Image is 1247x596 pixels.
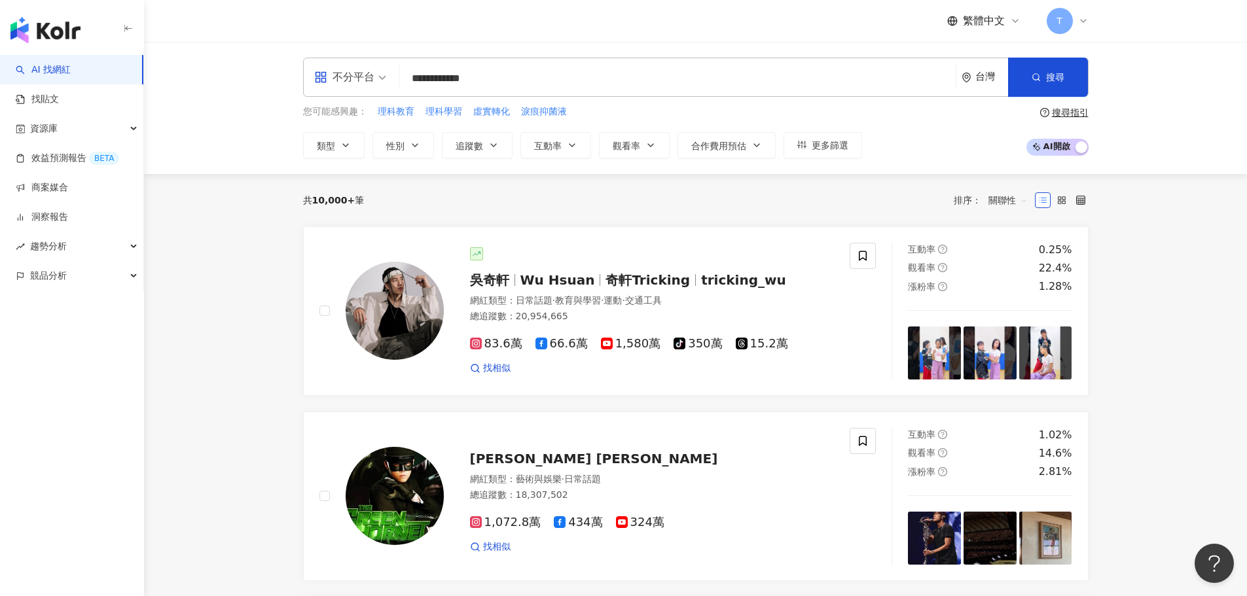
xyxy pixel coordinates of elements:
span: 更多篩選 [812,140,848,150]
span: [PERSON_NAME] [PERSON_NAME] [470,451,718,466]
span: 虛實轉化 [473,105,510,118]
span: 藝術與娛樂 [516,474,562,484]
span: question-circle [938,430,947,439]
span: 運動 [604,295,622,306]
span: environment [962,73,971,82]
img: KOL Avatar [346,262,444,360]
img: post-image [908,512,961,565]
span: · [622,295,624,306]
span: · [601,295,604,306]
span: 找相似 [483,362,511,375]
span: 83.6萬 [470,337,522,351]
span: 交通工具 [625,295,662,306]
span: 淚痕抑菌液 [521,105,567,118]
span: 理科教育 [378,105,414,118]
a: 找相似 [470,362,511,375]
span: appstore [314,71,327,84]
span: 10,000+ [312,195,355,205]
button: 搜尋 [1008,58,1088,97]
div: 網紅類型 ： [470,294,835,307]
span: Wu Hsuan [520,272,595,288]
img: post-image [908,326,961,379]
button: 合作費用預估 [678,132,776,158]
a: searchAI 找網紅 [16,63,71,77]
span: 吳奇軒 [470,272,509,288]
a: 效益預測報告BETA [16,152,119,165]
div: 總追蹤數 ： 20,954,665 [470,310,835,323]
div: 22.4% [1039,261,1072,275]
img: post-image [964,512,1017,565]
a: 洞察報告 [16,211,68,224]
span: question-circle [938,245,947,254]
a: 商案媒合 [16,181,68,194]
img: post-image [964,326,1017,379]
span: 理科學習 [425,105,462,118]
span: 教育與學習 [555,295,601,306]
img: logo [10,17,81,43]
span: tricking_wu [701,272,786,288]
button: 淚痕抑菌液 [520,105,568,119]
span: 趨勢分析 [30,232,67,261]
span: · [562,474,564,484]
span: 搜尋 [1046,72,1064,82]
span: 追蹤數 [456,141,483,151]
div: 總追蹤數 ： 18,307,502 [470,489,835,502]
span: T [1057,14,1062,28]
span: 關聯性 [988,190,1028,211]
span: 324萬 [616,516,664,529]
span: question-circle [938,282,947,291]
a: 找貼文 [16,93,59,106]
div: 不分平台 [314,67,374,88]
span: 1,580萬 [601,337,661,351]
span: 350萬 [674,337,722,351]
button: 觀看率 [599,132,670,158]
span: question-circle [938,467,947,476]
span: question-circle [938,448,947,457]
a: 找相似 [470,540,511,553]
span: 66.6萬 [535,337,588,351]
div: 1.02% [1039,428,1072,442]
button: 性別 [372,132,434,158]
span: 434萬 [554,516,602,529]
span: 合作費用預估 [691,141,746,151]
span: 漲粉率 [908,281,935,292]
span: question-circle [938,263,947,272]
div: 排序： [954,190,1035,211]
span: 繁體中文 [963,14,1005,28]
button: 理科教育 [377,105,415,119]
a: KOL Avatar吳奇軒Wu Hsuan奇軒Trickingtricking_wu網紅類型：日常話題·教育與學習·運動·交通工具總追蹤數：20,954,66583.6萬66.6萬1,580萬3... [303,226,1089,396]
img: KOL Avatar [346,447,444,545]
iframe: Help Scout Beacon - Open [1195,544,1234,583]
span: · [552,295,555,306]
div: 搜尋指引 [1052,107,1089,118]
button: 理科學習 [425,105,463,119]
span: 漲粉率 [908,466,935,477]
span: 競品分析 [30,261,67,290]
span: 觀看率 [908,447,935,458]
span: 您可能感興趣： [303,105,367,118]
span: 互動率 [908,244,935,254]
span: 資源庫 [30,114,58,143]
div: 0.25% [1039,243,1072,257]
span: 性別 [386,141,405,151]
div: 共 筆 [303,195,365,205]
span: 日常話題 [564,474,601,484]
span: 找相似 [483,540,511,553]
img: post-image [1019,512,1072,565]
button: 互動率 [520,132,591,158]
span: 觀看率 [908,262,935,273]
span: 1,072.8萬 [470,516,541,529]
span: 15.2萬 [736,337,788,351]
div: 台灣 [975,71,1008,82]
div: 網紅類型 ： [470,473,835,486]
div: 14.6% [1039,446,1072,461]
span: 類型 [317,141,335,151]
button: 追蹤數 [442,132,513,158]
button: 更多篩選 [784,132,862,158]
span: rise [16,242,25,251]
span: 互動率 [908,429,935,440]
img: post-image [1019,326,1072,379]
button: 類型 [303,132,365,158]
span: question-circle [1040,108,1049,117]
div: 2.81% [1039,465,1072,479]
